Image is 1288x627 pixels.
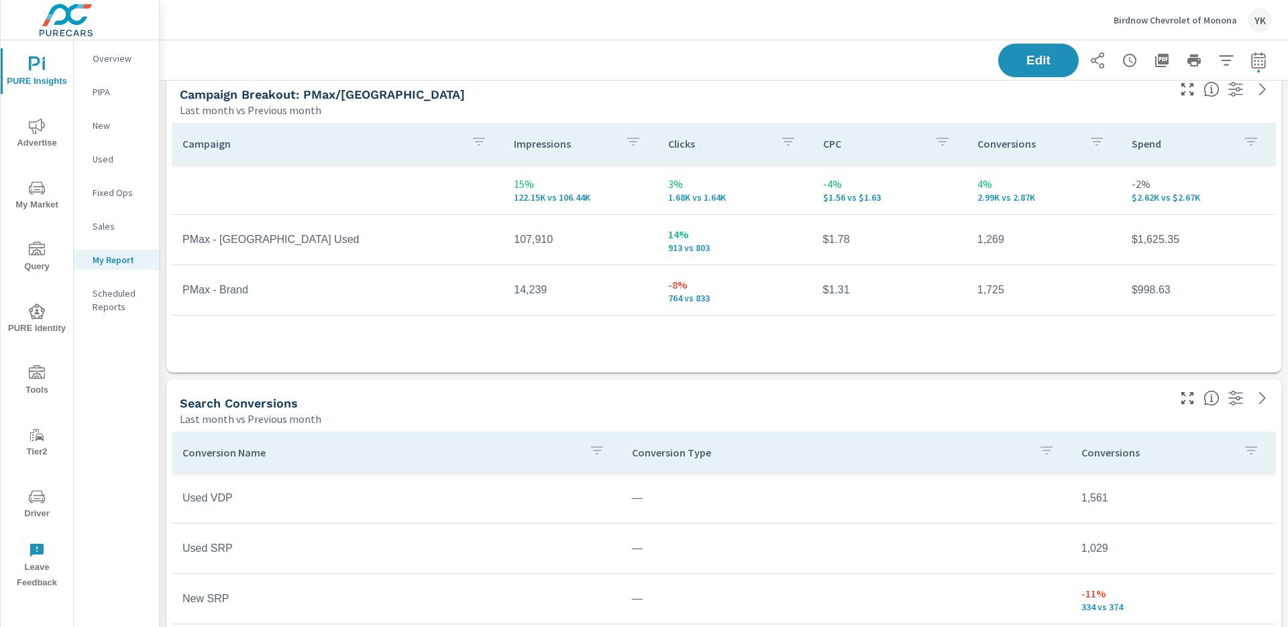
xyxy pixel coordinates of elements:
[1121,223,1275,256] td: $1,625.35
[93,52,148,65] p: Overview
[1203,390,1220,406] span: Search Conversions include Actions, Leads and Unmapped Conversions
[514,192,647,203] p: 122,149 vs 106,438
[1081,585,1265,601] p: -11%
[74,283,159,317] div: Scheduled Reports
[74,183,159,203] div: Fixed Ops
[977,137,1078,150] p: Conversions
[74,216,159,236] div: Sales
[1177,79,1198,100] button: Make Fullscreen
[1245,47,1272,74] button: Select Date Range
[514,176,647,192] p: 15%
[182,446,578,459] p: Conversion Name
[182,137,460,150] p: Campaign
[180,396,298,410] h5: Search Conversions
[93,220,148,233] p: Sales
[1177,387,1198,409] button: Make Fullscreen
[668,137,769,150] p: Clicks
[1252,387,1273,409] a: See more details in report
[5,56,69,89] span: PURE Insights
[503,273,657,307] td: 14,239
[1081,446,1232,459] p: Conversions
[93,152,148,166] p: Used
[1132,176,1265,192] p: -2%
[1132,137,1232,150] p: Spend
[1,40,73,596] div: nav menu
[1148,47,1175,74] button: "Export Report to PDF"
[5,303,69,336] span: PURE Identity
[5,242,69,275] span: Query
[668,277,801,293] p: -8%
[93,119,148,132] p: New
[621,481,1071,515] td: —
[180,102,321,118] p: Last month vs Previous month
[74,48,159,68] div: Overview
[74,115,159,136] div: New
[172,582,621,616] td: New SRP
[1081,601,1265,612] p: 334 vs 374
[5,180,69,213] span: My Market
[5,365,69,398] span: Tools
[74,149,159,169] div: Used
[1181,47,1207,74] button: Print Report
[514,137,614,150] p: Impressions
[5,118,69,151] span: Advertise
[172,532,621,565] td: Used SRP
[503,223,657,256] td: 107,910
[1252,79,1273,100] a: See more details in report
[668,192,801,203] p: 1,677 vs 1,636
[967,273,1121,307] td: 1,725
[812,273,967,307] td: $1.31
[1084,47,1111,74] button: Share Report
[5,489,69,522] span: Driver
[180,411,321,427] p: Last month vs Previous month
[621,582,1071,616] td: —
[621,532,1071,565] td: —
[172,223,503,256] td: PMax - [GEOGRAPHIC_DATA] Used
[93,186,148,199] p: Fixed Ops
[5,542,69,591] span: Leave Feedback
[668,176,801,192] p: 3%
[1071,481,1275,515] td: 1,561
[1114,14,1237,26] p: Birdnow Chevrolet of Monona
[977,192,1110,203] p: 2,994 vs 2,870
[823,192,956,203] p: $1.56 vs $1.63
[74,250,159,270] div: My Report
[823,176,956,192] p: -4%
[1121,273,1275,307] td: $998.63
[632,446,1028,459] p: Conversion Type
[1203,81,1220,97] span: This is a summary of PMAX performance results by campaign. Each column can be sorted.
[5,427,69,460] span: Tier2
[668,226,801,242] p: 14%
[668,293,801,303] p: 764 vs 833
[1248,8,1272,32] div: YK
[812,223,967,256] td: $1.78
[967,223,1121,256] td: 1,269
[1012,54,1065,66] span: Edit
[668,242,801,253] p: 913 vs 803
[93,287,148,313] p: Scheduled Reports
[977,176,1110,192] p: 4%
[180,87,465,101] h5: Campaign Breakout: PMax/[GEOGRAPHIC_DATA]
[1071,532,1275,565] td: 1,029
[998,44,1079,77] button: Edit
[93,85,148,99] p: PIPA
[172,273,503,307] td: PMax - Brand
[172,481,621,515] td: Used VDP
[74,82,159,102] div: PIPA
[823,137,924,150] p: CPC
[93,253,148,267] p: My Report
[1132,192,1265,203] p: $2,623.98 vs $2,673.53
